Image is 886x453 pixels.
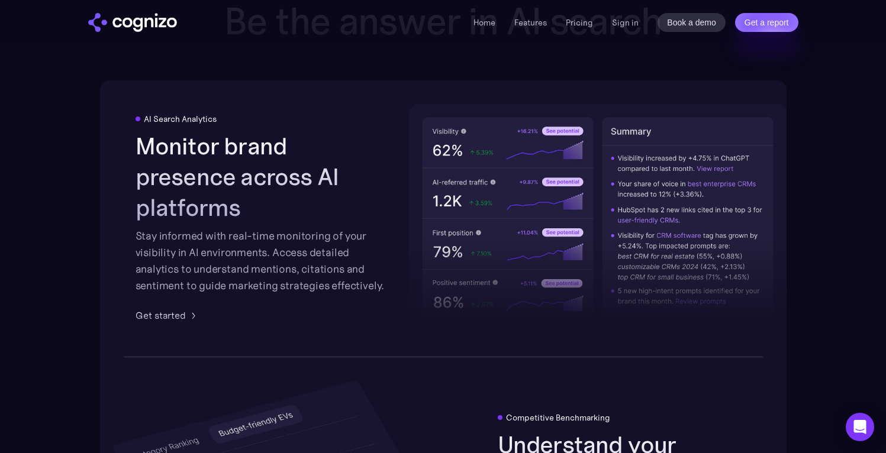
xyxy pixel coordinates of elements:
[136,308,186,322] div: Get started
[88,13,177,32] a: home
[144,114,217,124] div: AI Search Analytics
[566,17,593,28] a: Pricing
[846,413,874,441] div: Open Intercom Messenger
[88,13,177,32] img: cognizo logo
[136,228,389,294] div: Stay informed with real-time monitoring of your visibility in AI environments. Access detailed an...
[409,104,787,333] img: AI visibility metrics performance insights
[735,13,798,32] a: Get a report
[473,17,495,28] a: Home
[612,15,639,30] a: Sign in
[658,13,726,32] a: Book a demo
[514,17,547,28] a: Features
[136,131,389,223] h2: Monitor brand presence across AI platforms
[136,308,200,322] a: Get started
[506,413,610,422] div: Competitive Benchmarking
